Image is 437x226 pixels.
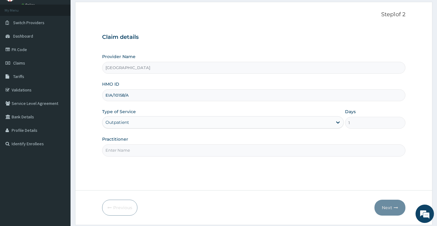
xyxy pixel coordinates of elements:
[345,109,356,115] label: Days
[13,60,25,66] span: Claims
[102,200,137,216] button: Previous
[102,109,136,115] label: Type of Service
[13,33,33,39] span: Dashboard
[102,136,128,142] label: Practitioner
[102,34,405,41] h3: Claim details
[21,3,36,7] a: Online
[102,89,405,101] input: Enter HMO ID
[105,119,129,125] div: Outpatient
[102,144,405,156] input: Enter Name
[102,54,136,60] label: Provider Name
[102,81,119,87] label: HMO ID
[102,11,405,18] p: Step 1 of 2
[13,20,44,25] span: Switch Providers
[13,74,24,79] span: Tariffs
[374,200,405,216] button: Next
